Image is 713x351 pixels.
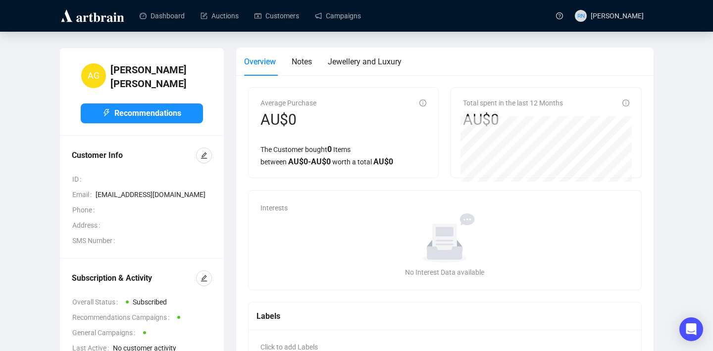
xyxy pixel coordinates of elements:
span: Notes [292,57,312,66]
div: AU$0 [463,110,563,129]
div: Subscription & Activity [72,272,196,284]
span: ID [72,174,85,185]
img: logo [59,8,126,24]
span: Average Purchase [260,99,316,107]
span: [PERSON_NAME] [591,12,644,20]
span: Total spent in the last 12 Months [463,99,563,107]
span: edit [201,152,207,159]
div: Open Intercom Messenger [679,317,703,341]
a: Customers [255,3,299,29]
div: Labels [256,310,633,322]
div: No Interest Data available [264,267,625,278]
div: Customer Info [72,150,196,161]
span: [EMAIL_ADDRESS][DOMAIN_NAME] [96,189,212,200]
span: 0 [327,145,332,154]
span: Overall Status [72,297,122,307]
span: AU$ 0 - AU$ 0 [288,157,331,166]
a: Auctions [201,3,239,29]
span: Phone [72,204,99,215]
span: Click to add Labels [260,343,318,351]
a: Dashboard [140,3,185,29]
span: SMS Number [72,235,119,246]
span: info-circle [622,100,629,106]
h4: [PERSON_NAME] [PERSON_NAME] [110,63,203,91]
span: Recommendations Campaigns [72,312,173,323]
button: Recommendations [81,103,203,123]
span: thunderbolt [102,109,110,117]
div: AU$0 [260,110,316,129]
span: Interests [260,204,288,212]
span: question-circle [556,12,563,19]
span: General Campaigns [72,327,139,338]
span: edit [201,275,207,282]
span: Address [72,220,104,231]
span: Overview [244,57,276,66]
span: Jewellery and Luxury [328,57,402,66]
span: RN [577,11,585,20]
span: AG [88,69,100,83]
div: The Customer bought Items between worth a total [260,143,426,168]
span: Email [72,189,96,200]
span: info-circle [419,100,426,106]
span: AU$ 0 [373,157,393,166]
span: Recommendations [114,107,181,119]
a: Campaigns [315,3,361,29]
span: Subscribed [133,298,167,306]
